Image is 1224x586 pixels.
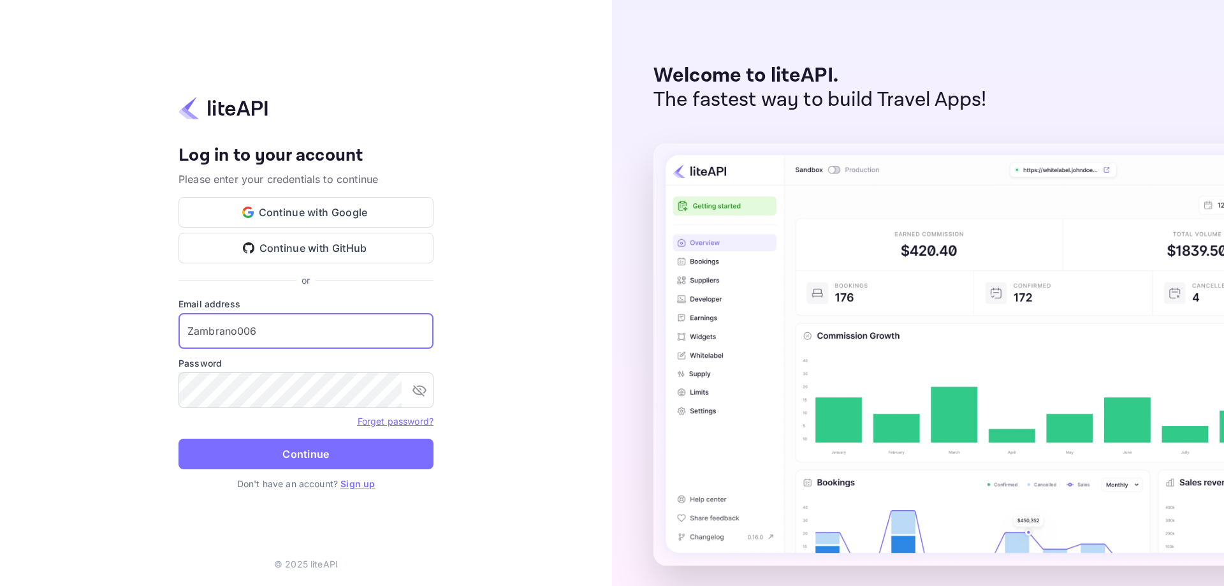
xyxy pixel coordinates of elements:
[178,313,433,349] input: Enter your email address
[653,64,987,88] p: Welcome to liteAPI.
[178,356,433,370] label: Password
[178,145,433,167] h4: Log in to your account
[358,414,433,427] a: Forget password?
[178,96,268,121] img: liteapi
[178,439,433,469] button: Continue
[178,477,433,490] p: Don't have an account?
[178,172,433,187] p: Please enter your credentials to continue
[340,478,375,489] a: Sign up
[302,274,310,287] p: or
[274,557,338,571] p: © 2025 liteAPI
[407,377,432,403] button: toggle password visibility
[178,233,433,263] button: Continue with GitHub
[178,297,433,311] label: Email address
[358,416,433,427] a: Forget password?
[178,197,433,228] button: Continue with Google
[653,88,987,112] p: The fastest way to build Travel Apps!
